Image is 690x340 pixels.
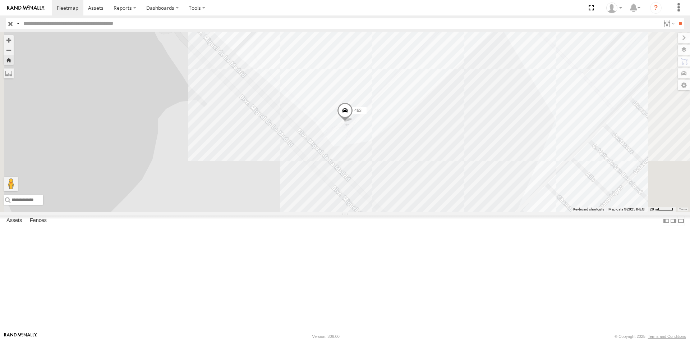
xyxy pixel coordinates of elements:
div: © Copyright 2025 - [615,334,686,339]
span: Map data ©2025 INEGI [608,207,645,211]
button: Keyboard shortcuts [573,207,604,212]
i: ? [650,2,662,14]
label: Search Query [15,18,21,29]
label: Dock Summary Table to the Right [670,216,677,226]
button: Zoom out [4,45,14,55]
label: Search Filter Options [661,18,676,29]
label: Measure [4,68,14,78]
span: 463 [354,108,362,113]
a: Visit our Website [4,333,37,340]
span: 20 m [650,207,658,211]
a: Terms and Conditions [648,334,686,339]
div: MANUEL HERNANDEZ [604,3,625,13]
a: Terms [679,208,687,211]
label: Dock Summary Table to the Left [663,216,670,226]
img: rand-logo.svg [7,5,45,10]
label: Fences [26,216,50,226]
label: Assets [3,216,26,226]
button: Zoom in [4,35,14,45]
div: Version: 306.00 [312,334,340,339]
button: Zoom Home [4,55,14,65]
label: Map Settings [678,80,690,90]
button: Drag Pegman onto the map to open Street View [4,177,18,191]
button: Map Scale: 20 m per 39 pixels [648,207,676,212]
label: Hide Summary Table [677,216,685,226]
